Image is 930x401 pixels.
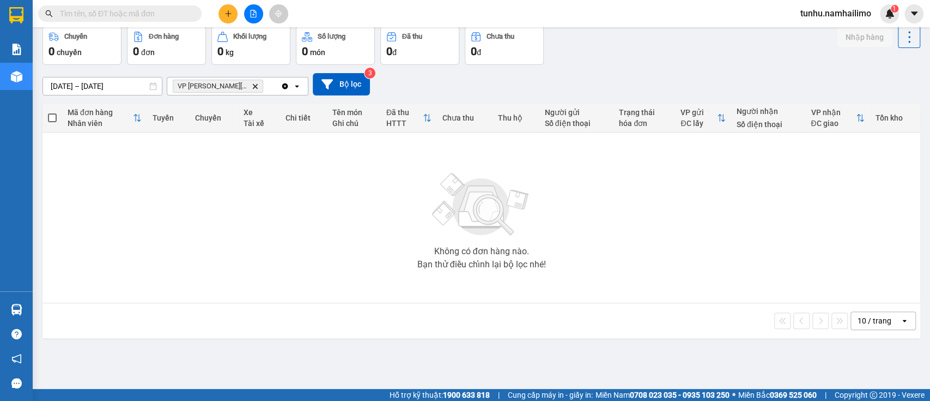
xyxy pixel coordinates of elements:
div: Nhân viên [68,119,133,128]
img: logo-vxr [9,7,23,23]
div: Số điện thoại [737,120,800,129]
div: Tên món [332,108,375,117]
strong: 0708 023 035 - 0935 103 250 [630,391,730,399]
div: Số điện thoại [545,119,609,128]
span: search [45,10,53,17]
span: aim [275,10,282,17]
span: Cung cấp máy in - giấy in: [508,389,593,401]
img: warehouse-icon [11,304,22,315]
div: ĐC lấy [680,119,717,128]
div: VP nhận [811,108,855,117]
span: 0 [133,45,139,58]
div: Chi tiết [285,113,321,122]
button: caret-down [904,4,923,23]
div: Số lượng [318,33,345,40]
img: solution-icon [11,44,22,55]
span: 0 [386,45,392,58]
span: | [498,389,500,401]
div: Không có đơn hàng nào. [434,247,528,256]
span: tunhu.namhailimo [792,7,880,20]
span: VP chợ Mũi Né [178,82,247,91]
img: svg+xml;base64,PHN2ZyBjbGFzcz0ibGlzdC1wbHVnX19zdmciIHhtbG5zPSJodHRwOi8vd3d3LnczLm9yZy8yMDAwL3N2Zy... [427,166,536,243]
span: Hỗ trợ kỹ thuật: [390,389,490,401]
button: aim [269,4,288,23]
th: Toggle SortBy [62,104,147,133]
strong: 1900 633 818 [443,391,490,399]
div: VP gửi [680,108,717,117]
span: question-circle [11,329,22,339]
sup: 1 [891,5,898,13]
span: kg [226,48,234,57]
input: Selected VP chợ Mũi Né. [265,81,266,92]
img: icon-new-feature [885,9,895,19]
span: caret-down [909,9,919,19]
div: Thu hộ [498,113,533,122]
svg: open [293,82,301,91]
div: Đã thu [386,108,423,117]
span: 1 [892,5,896,13]
span: đơn [141,48,155,57]
button: Bộ lọc [313,73,370,95]
img: warehouse-icon [11,71,22,82]
span: Miền Nam [595,389,730,401]
button: Số lượng0món [296,26,375,65]
div: Bạn thử điều chỉnh lại bộ lọc nhé! [417,260,545,269]
button: file-add [244,4,263,23]
button: plus [218,4,238,23]
div: Người gửi [545,108,609,117]
span: VP chợ Mũi Né, close by backspace [173,80,263,93]
span: file-add [250,10,257,17]
input: Tìm tên, số ĐT hoặc mã đơn [60,8,189,20]
span: 0 [471,45,477,58]
input: Select a date range. [43,77,162,95]
th: Toggle SortBy [381,104,437,133]
div: Đơn hàng [149,33,179,40]
button: Đã thu0đ [380,26,459,65]
span: đ [392,48,397,57]
div: ĐC giao [811,119,855,128]
div: Chưa thu [487,33,514,40]
span: copyright [870,391,877,399]
span: chuyến [57,48,82,57]
div: 10 / trang [858,315,891,326]
th: Toggle SortBy [805,104,870,133]
svg: Delete [252,83,258,89]
span: 0 [48,45,54,58]
strong: 0369 525 060 [770,391,817,399]
div: Ghi chú [332,119,375,128]
span: món [310,48,325,57]
div: HTTT [386,119,423,128]
div: Trạng thái [619,108,670,117]
button: Chưa thu0đ [465,26,544,65]
div: Tuyến [153,113,184,122]
span: đ [477,48,481,57]
span: | [825,389,826,401]
span: Miền Bắc [738,389,817,401]
span: 0 [217,45,223,58]
svg: open [900,316,909,325]
button: Đơn hàng0đơn [127,26,206,65]
div: Khối lượng [233,33,266,40]
div: Người nhận [737,107,800,116]
div: hóa đơn [619,119,670,128]
div: Tồn kho [876,113,915,122]
div: Tài xế [244,119,274,128]
button: Khối lượng0kg [211,26,290,65]
sup: 3 [364,68,375,79]
button: Nhập hàng [837,27,892,47]
span: ⚪️ [732,393,736,397]
button: Chuyến0chuyến [42,26,121,65]
div: Chuyến [195,113,233,122]
div: Chưa thu [442,113,488,122]
div: Xe [244,108,274,117]
span: plus [224,10,232,17]
div: Chuyến [64,33,87,40]
span: notification [11,354,22,364]
div: Đã thu [402,33,422,40]
th: Toggle SortBy [675,104,731,133]
span: 0 [302,45,308,58]
svg: Clear all [281,82,289,91]
div: Mã đơn hàng [68,108,133,117]
span: message [11,378,22,388]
